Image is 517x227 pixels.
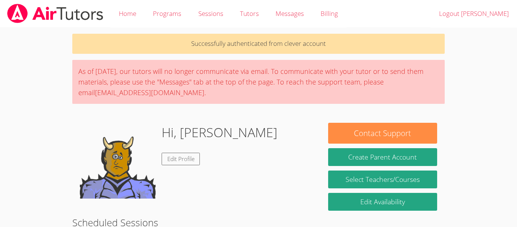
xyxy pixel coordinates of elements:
p: Successfully authenticated from clever account [72,34,445,54]
button: Contact Support [328,123,437,144]
a: Select Teachers/Courses [328,171,437,188]
h1: Hi, [PERSON_NAME] [162,123,277,142]
span: Messages [276,9,304,18]
div: As of [DATE], our tutors will no longer communicate via email. To communicate with your tutor or ... [72,60,445,104]
button: Create Parent Account [328,148,437,166]
a: Edit Availability [328,193,437,211]
a: Edit Profile [162,153,200,165]
img: default.png [80,123,156,199]
img: airtutors_banner-c4298cdbf04f3fff15de1276eac7730deb9818008684d7c2e4769d2f7ddbe033.png [6,4,104,23]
